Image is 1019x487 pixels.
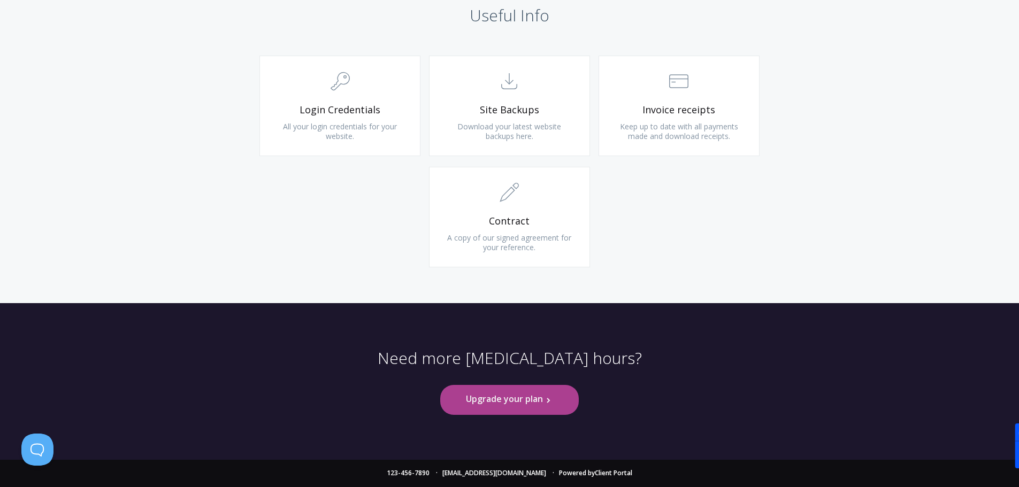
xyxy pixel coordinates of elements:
a: 123-456-7890 [387,468,430,477]
span: Keep up to date with all payments made and download receipts. [620,121,738,141]
span: Download your latest website backups here. [457,121,561,141]
iframe: Toggle Customer Support [21,434,53,466]
a: Invoice receipts Keep up to date with all payments made and download receipts. [599,56,760,156]
a: Login Credentials All your login credentials for your website. [259,56,420,156]
span: Contract [446,215,573,227]
span: Login Credentials [276,104,404,116]
span: Invoice receipts [615,104,743,116]
a: Client Portal [595,468,632,477]
span: Site Backups [446,104,573,116]
p: Need more [MEDICAL_DATA] hours? [378,348,642,385]
a: [EMAIL_ADDRESS][DOMAIN_NAME] [442,468,546,477]
a: Site Backups Download your latest website backups here. [429,56,590,156]
a: Contract A copy of our signed agreement for your reference. [429,167,590,267]
li: Powered by [548,470,632,476]
span: All your login credentials for your website. [283,121,397,141]
a: Upgrade your plan [440,385,578,414]
span: A copy of our signed agreement for your reference. [447,233,571,252]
